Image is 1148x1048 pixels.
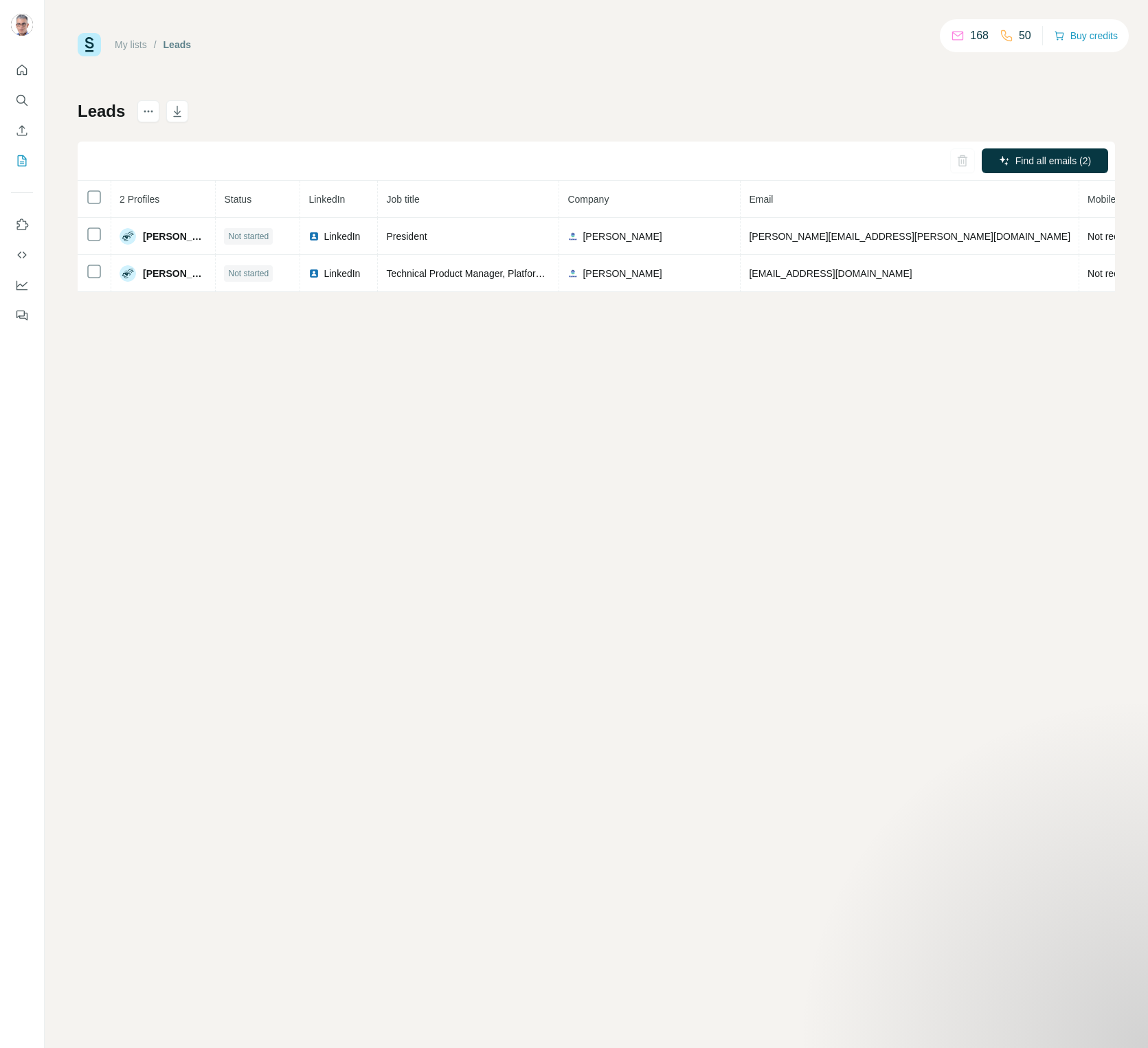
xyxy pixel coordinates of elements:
span: Company [567,194,609,205]
img: Avatar [11,14,33,36]
span: Not started [228,267,269,280]
span: LinkedIn [308,194,345,205]
img: Avatar [120,265,136,282]
span: Not requested [1088,231,1148,242]
button: Dashboard [11,273,33,298]
img: company-logo [567,268,578,279]
span: [PERSON_NAME] [143,267,207,280]
span: LinkedIn [324,267,360,280]
iframe: Intercom live chat [1101,1001,1134,1034]
a: My lists [115,39,147,50]
span: [PERSON_NAME] [583,230,662,243]
button: actions [137,100,159,122]
li: / [154,38,157,52]
span: President [386,231,427,242]
p: 50 [1019,27,1031,44]
span: Not started [228,230,269,243]
img: company-logo [567,231,578,242]
button: Use Surfe API [11,243,33,267]
span: Mobile [1088,194,1116,205]
p: 168 [970,27,989,44]
span: Find all emails (2) [1015,154,1091,168]
img: Avatar [120,228,136,245]
button: Buy credits [1054,26,1118,45]
span: Technical Product Manager, Platform One [386,268,564,279]
span: [PERSON_NAME] [143,230,207,243]
button: Enrich CSV [11,118,33,143]
span: Not requested [1088,268,1148,279]
img: LinkedIn logo [308,268,319,279]
span: [PERSON_NAME][EMAIL_ADDRESS][PERSON_NAME][DOMAIN_NAME] [749,231,1070,242]
span: LinkedIn [324,230,360,243]
span: Status [224,194,251,205]
button: Use Surfe on LinkedIn [11,212,33,237]
h1: Leads [78,100,125,122]
span: Email [749,194,773,205]
img: Surfe Logo [78,33,101,56]
button: Search [11,88,33,113]
span: [EMAIL_ADDRESS][DOMAIN_NAME] [749,268,912,279]
button: My lists [11,148,33,173]
button: Find all emails (2) [982,148,1108,173]
span: [PERSON_NAME] [583,267,662,280]
span: 2 Profiles [120,194,159,205]
button: Quick start [11,58,33,82]
img: LinkedIn logo [308,231,319,242]
button: Feedback [11,303,33,328]
span: Job title [386,194,419,205]
div: Leads [164,38,191,52]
